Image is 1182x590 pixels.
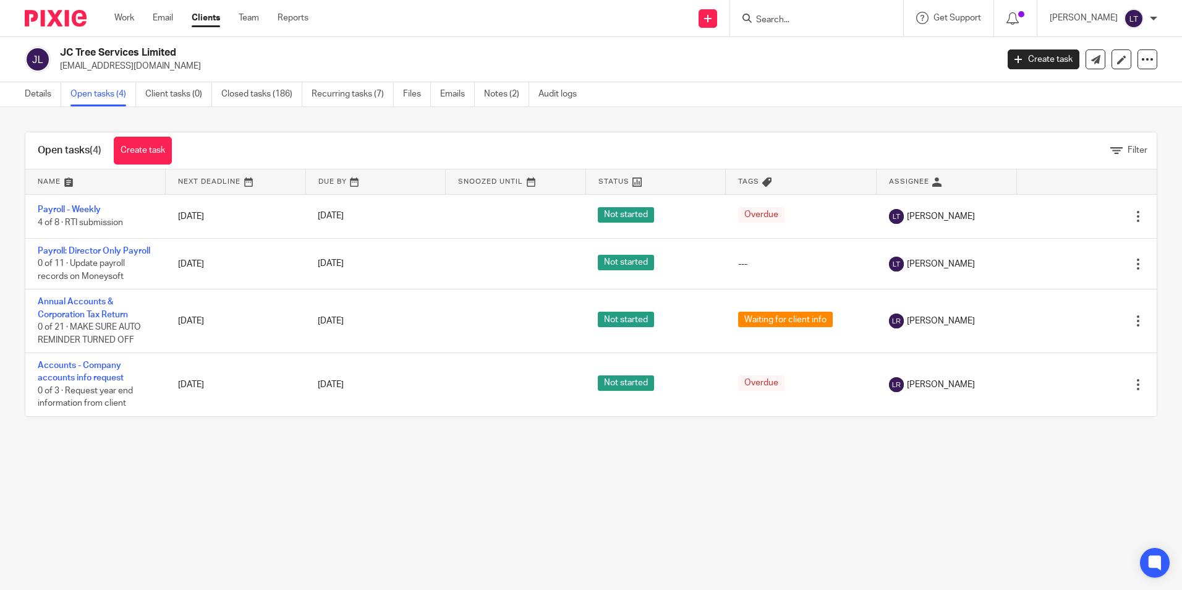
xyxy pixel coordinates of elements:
[114,12,134,24] a: Work
[889,377,904,392] img: svg%3E
[440,82,475,106] a: Emails
[25,10,87,27] img: Pixie
[38,260,125,281] span: 0 of 11 · Update payroll records on Moneysoft
[60,46,803,59] h2: JC Tree Services Limited
[598,178,629,185] span: Status
[755,15,866,26] input: Search
[38,218,123,227] span: 4 of 8 · RTI submission
[153,12,173,24] a: Email
[38,387,133,408] span: 0 of 3 · Request year end information from client
[166,238,306,289] td: [DATE]
[738,375,784,391] span: Overdue
[221,82,302,106] a: Closed tasks (186)
[403,82,431,106] a: Files
[889,209,904,224] img: svg%3E
[738,178,759,185] span: Tags
[1124,9,1144,28] img: svg%3E
[145,82,212,106] a: Client tasks (0)
[312,82,394,106] a: Recurring tasks (7)
[38,144,101,157] h1: Open tasks
[25,46,51,72] img: svg%3E
[166,289,306,353] td: [DATE]
[1128,146,1147,155] span: Filter
[907,258,975,270] span: [PERSON_NAME]
[318,260,344,268] span: [DATE]
[889,314,904,328] img: svg%3E
[239,12,259,24] a: Team
[738,312,833,327] span: Waiting for client info
[907,315,975,327] span: [PERSON_NAME]
[318,212,344,221] span: [DATE]
[38,361,124,382] a: Accounts - Company accounts info request
[1008,49,1079,69] a: Create task
[538,82,586,106] a: Audit logs
[458,178,523,185] span: Snoozed Until
[907,378,975,391] span: [PERSON_NAME]
[738,258,864,270] div: ---
[318,317,344,325] span: [DATE]
[933,14,981,22] span: Get Support
[25,82,61,106] a: Details
[90,145,101,155] span: (4)
[192,12,220,24] a: Clients
[318,380,344,389] span: [DATE]
[166,194,306,238] td: [DATE]
[598,207,654,223] span: Not started
[598,312,654,327] span: Not started
[114,137,172,165] a: Create task
[738,207,784,223] span: Overdue
[889,257,904,271] img: svg%3E
[38,323,141,344] span: 0 of 21 · MAKE SURE AUTO REMINDER TURNED OFF
[166,353,306,416] td: [DATE]
[907,210,975,223] span: [PERSON_NAME]
[278,12,308,24] a: Reports
[598,255,654,270] span: Not started
[38,247,150,255] a: Payroll: Director Only Payroll
[38,297,128,319] a: Annual Accounts & Corporation Tax Return
[60,60,989,72] p: [EMAIL_ADDRESS][DOMAIN_NAME]
[484,82,529,106] a: Notes (2)
[38,205,101,214] a: Payroll - Weekly
[1050,12,1118,24] p: [PERSON_NAME]
[598,375,654,391] span: Not started
[70,82,136,106] a: Open tasks (4)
